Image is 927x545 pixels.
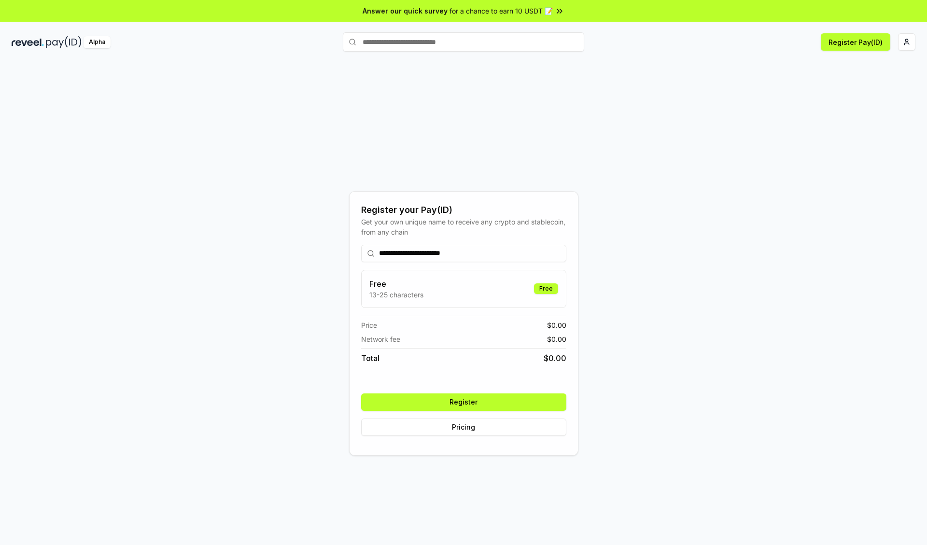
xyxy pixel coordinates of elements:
[363,6,448,16] span: Answer our quick survey
[821,33,890,51] button: Register Pay(ID)
[361,419,566,436] button: Pricing
[361,352,379,364] span: Total
[547,320,566,330] span: $ 0.00
[361,203,566,217] div: Register your Pay(ID)
[361,217,566,237] div: Get your own unique name to receive any crypto and stablecoin, from any chain
[361,393,566,411] button: Register
[369,278,423,290] h3: Free
[449,6,553,16] span: for a chance to earn 10 USDT 📝
[544,352,566,364] span: $ 0.00
[84,36,111,48] div: Alpha
[547,334,566,344] span: $ 0.00
[361,334,400,344] span: Network fee
[369,290,423,300] p: 13-25 characters
[46,36,82,48] img: pay_id
[12,36,44,48] img: reveel_dark
[361,320,377,330] span: Price
[534,283,558,294] div: Free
